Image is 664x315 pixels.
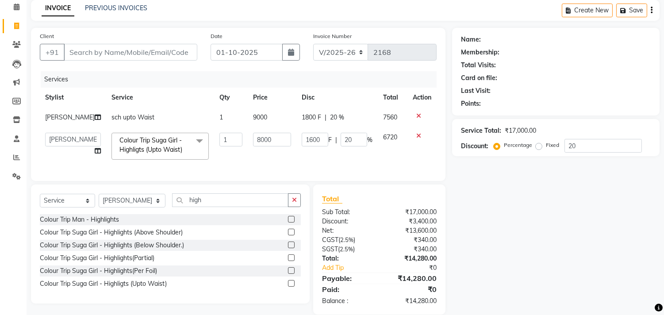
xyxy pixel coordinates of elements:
[322,236,338,244] span: CGST
[45,113,95,121] span: [PERSON_NAME]
[461,48,499,57] div: Membership:
[383,133,397,141] span: 6720
[315,263,390,273] a: Add Tip
[315,273,380,284] div: Payable:
[315,284,380,295] div: Paid:
[315,226,380,235] div: Net:
[367,135,372,145] span: %
[315,296,380,306] div: Balance :
[380,226,444,235] div: ₹13,600.00
[380,273,444,284] div: ₹14,280.00
[380,245,444,254] div: ₹340.00
[315,217,380,226] div: Discount:
[330,113,344,122] span: 20 %
[296,88,378,108] th: Disc
[315,207,380,217] div: Sub Total:
[505,126,536,135] div: ₹17,000.00
[378,88,407,108] th: Total
[40,32,54,40] label: Client
[380,207,444,217] div: ₹17,000.00
[119,136,182,154] span: Colour Trip Suga Girl - Highligts (Upto Waist)
[106,88,214,108] th: Service
[461,61,496,70] div: Total Visits:
[335,135,337,145] span: |
[40,44,65,61] button: +91
[40,88,106,108] th: Stylist
[85,4,147,12] a: PREVIOUS INVOICES
[407,88,437,108] th: Action
[182,146,186,154] a: x
[64,44,197,61] input: Search by Name/Mobile/Email/Code
[328,135,332,145] span: F
[461,73,497,83] div: Card on file:
[380,217,444,226] div: ₹3,400.00
[219,113,223,121] span: 1
[111,113,154,121] span: sch upto Waist
[380,296,444,306] div: ₹14,280.00
[322,194,342,204] span: Total
[504,141,532,149] label: Percentage
[380,235,444,245] div: ₹340.00
[380,254,444,263] div: ₹14,280.00
[315,235,380,245] div: ( )
[315,245,380,254] div: ( )
[41,71,443,88] div: Services
[461,142,488,151] div: Discount:
[313,32,352,40] label: Invoice Number
[315,254,380,263] div: Total:
[40,254,154,263] div: Colour Trip Suga Girl - Highlights(Partial)
[40,215,119,224] div: Colour Trip Man - Highlights
[248,88,296,108] th: Price
[40,228,183,237] div: Colour Trip Suga Girl - Highlights (Above Shoulder)
[40,241,184,250] div: Colour Trip Suga Girl - Highlights (Below Shoulder.)
[302,113,321,122] span: 1800 F
[461,86,491,96] div: Last Visit:
[461,35,481,44] div: Name:
[253,113,267,121] span: 9000
[340,246,353,253] span: 2.5%
[42,0,74,16] a: INVOICE
[380,284,444,295] div: ₹0
[40,279,167,288] div: Colour Trip Suga Girl - Highligts (Upto Waist)
[40,266,157,276] div: Colour Trip Suga Girl - Highlights(Per Foil)
[546,141,559,149] label: Fixed
[383,113,397,121] span: 7560
[390,263,444,273] div: ₹0
[214,88,248,108] th: Qty
[340,236,353,243] span: 2.5%
[616,4,647,17] button: Save
[562,4,613,17] button: Create New
[172,193,288,207] input: Search or Scan
[322,245,338,253] span: SGST
[461,99,481,108] div: Points:
[211,32,223,40] label: Date
[461,126,501,135] div: Service Total:
[325,113,326,122] span: |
